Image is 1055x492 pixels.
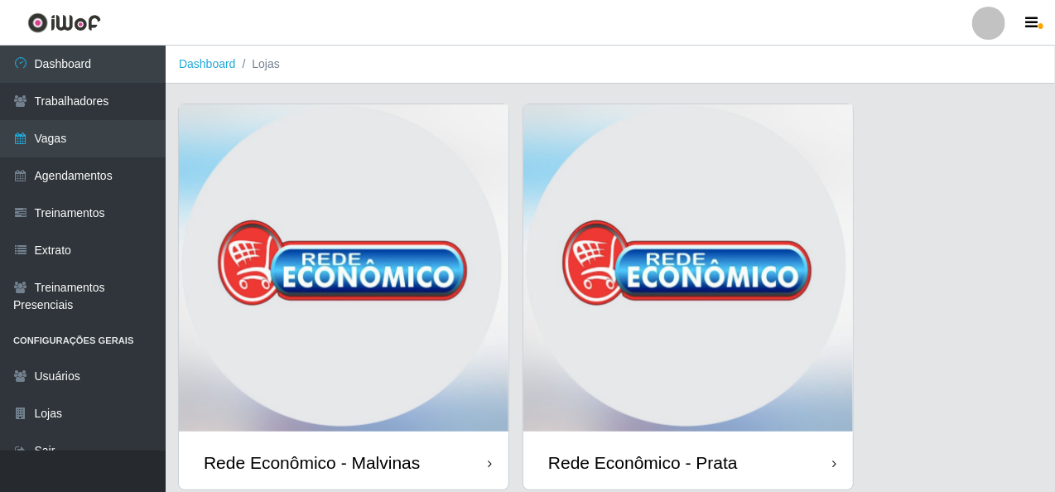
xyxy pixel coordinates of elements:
div: Rede Econômico - Prata [548,452,738,473]
img: CoreUI Logo [27,12,101,33]
li: Lojas [236,55,280,73]
div: Rede Econômico - Malvinas [204,452,420,473]
a: Rede Econômico - Malvinas [179,104,508,490]
nav: breadcrumb [166,46,1055,84]
a: Rede Econômico - Prata [523,104,853,490]
img: cardImg [179,104,508,436]
a: Dashboard [179,57,236,70]
img: cardImg [523,104,853,436]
